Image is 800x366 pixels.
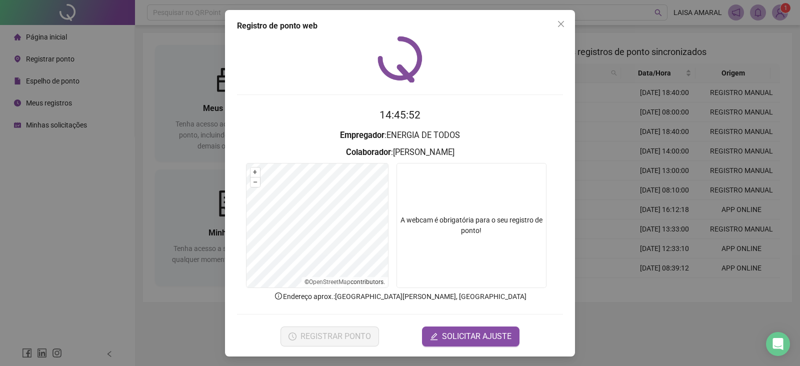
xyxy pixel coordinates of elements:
[309,278,350,285] a: OpenStreetMap
[237,291,563,302] p: Endereço aprox. : [GEOGRAPHIC_DATA][PERSON_NAME], [GEOGRAPHIC_DATA]
[237,129,563,142] h3: : ENERGIA DE TODOS
[250,177,260,187] button: –
[280,326,379,346] button: REGISTRAR PONTO
[250,167,260,177] button: +
[377,36,422,82] img: QRPoint
[346,147,391,157] strong: Colaborador
[442,330,511,342] span: SOLICITAR AJUSTE
[396,163,546,288] div: A webcam é obrigatória para o seu registro de ponto!
[557,20,565,28] span: close
[274,291,283,300] span: info-circle
[237,20,563,32] div: Registro de ponto web
[304,278,385,285] li: © contributors.
[237,146,563,159] h3: : [PERSON_NAME]
[422,326,519,346] button: editSOLICITAR AJUSTE
[340,130,384,140] strong: Empregador
[766,332,790,356] div: Open Intercom Messenger
[553,16,569,32] button: Close
[379,109,420,121] time: 14:45:52
[430,332,438,340] span: edit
